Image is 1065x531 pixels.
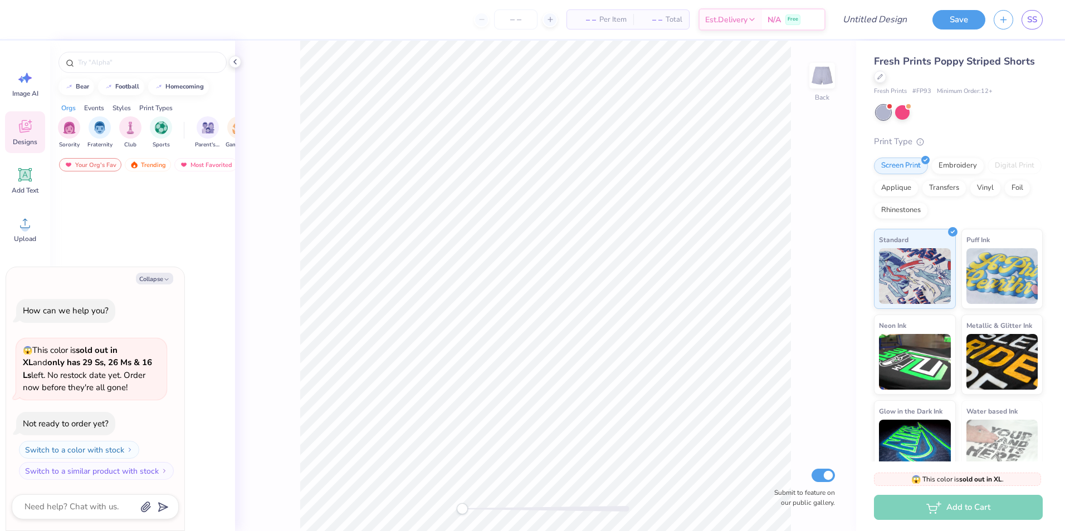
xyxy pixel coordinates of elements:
[705,14,748,26] span: Est. Delivery
[988,158,1042,174] div: Digital Print
[126,446,133,453] img: Switch to a color with stock
[165,83,204,90] div: homecoming
[874,87,907,96] span: Fresh Prints
[879,420,951,475] img: Glow in the Dark Ink
[59,141,80,149] span: Sorority
[232,121,245,134] img: Game Day Image
[834,8,916,31] input: Untitled Design
[76,83,89,90] div: bear
[150,116,172,149] button: filter button
[226,116,251,149] div: filter for Game Day
[59,158,121,171] div: Your Org's Fav
[23,357,152,381] strong: only has 29 Ss, 26 Ms & 16 Ls
[23,305,109,316] div: How can we help you?
[61,103,76,113] div: Orgs
[874,202,928,219] div: Rhinestones
[63,121,76,134] img: Sorority Image
[23,418,109,429] div: Not ready to order yet?
[879,334,951,390] img: Neon Ink
[879,405,942,417] span: Glow in the Dark Ink
[65,83,74,90] img: trend_line.gif
[911,474,921,485] span: 😱
[879,248,951,304] img: Standard
[139,103,173,113] div: Print Types
[174,158,237,171] div: Most Favorited
[58,78,94,95] button: bear
[911,474,1004,484] span: This color is .
[640,14,662,26] span: – –
[788,16,798,23] span: Free
[153,141,170,149] span: Sports
[874,158,928,174] div: Screen Print
[874,135,1043,148] div: Print Type
[1022,10,1043,29] a: SS
[195,116,221,149] div: filter for Parent's Weekend
[574,14,596,26] span: – –
[115,83,139,90] div: football
[130,161,139,169] img: trending.gif
[966,420,1038,475] img: Water based Ink
[64,161,73,169] img: most_fav.gif
[922,180,966,196] div: Transfers
[874,180,919,196] div: Applique
[932,10,985,29] button: Save
[970,180,1001,196] div: Vinyl
[966,319,1032,331] span: Metallic & Glitter Ink
[1027,13,1037,26] span: SS
[87,116,113,149] div: filter for Fraternity
[124,121,136,134] img: Club Image
[13,137,37,146] span: Designs
[937,87,993,96] span: Minimum Order: 12 +
[23,345,32,356] span: 😱
[966,405,1018,417] span: Water based Ink
[768,14,781,26] span: N/A
[150,116,172,149] div: filter for Sports
[154,83,163,90] img: trend_line.gif
[119,116,141,149] button: filter button
[195,141,221,149] span: Parent's Weekend
[155,121,168,134] img: Sports Image
[966,334,1038,390] img: Metallic & Glitter Ink
[125,158,171,171] div: Trending
[98,78,144,95] button: football
[19,462,174,480] button: Switch to a similar product with stock
[12,186,38,195] span: Add Text
[113,103,131,113] div: Styles
[19,441,139,459] button: Switch to a color with stock
[14,234,36,243] span: Upload
[966,248,1038,304] img: Puff Ink
[23,345,152,394] span: This color is and left. No restock date yet. Order now before they're all gone!
[457,503,468,514] div: Accessibility label
[12,89,38,98] span: Image AI
[124,141,136,149] span: Club
[666,14,682,26] span: Total
[768,488,835,508] label: Submit to feature on our public gallery.
[599,14,627,26] span: Per Item
[879,319,906,331] span: Neon Ink
[195,116,221,149] button: filter button
[1004,180,1030,196] div: Foil
[959,475,1002,484] strong: sold out in XL
[104,83,113,90] img: trend_line.gif
[84,103,104,113] div: Events
[815,92,829,102] div: Back
[874,55,1035,68] span: Fresh Prints Poppy Striped Shorts
[148,78,209,95] button: homecoming
[58,116,80,149] button: filter button
[879,234,908,245] span: Standard
[119,116,141,149] div: filter for Club
[931,158,984,174] div: Embroidery
[912,87,931,96] span: # FP93
[136,273,173,284] button: Collapse
[94,121,106,134] img: Fraternity Image
[202,121,214,134] img: Parent's Weekend Image
[811,65,833,87] img: Back
[87,116,113,149] button: filter button
[226,141,251,149] span: Game Day
[179,161,188,169] img: most_fav.gif
[161,468,168,474] img: Switch to a similar product with stock
[77,57,219,68] input: Try "Alpha"
[226,116,251,149] button: filter button
[966,234,990,245] span: Puff Ink
[87,141,113,149] span: Fraternity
